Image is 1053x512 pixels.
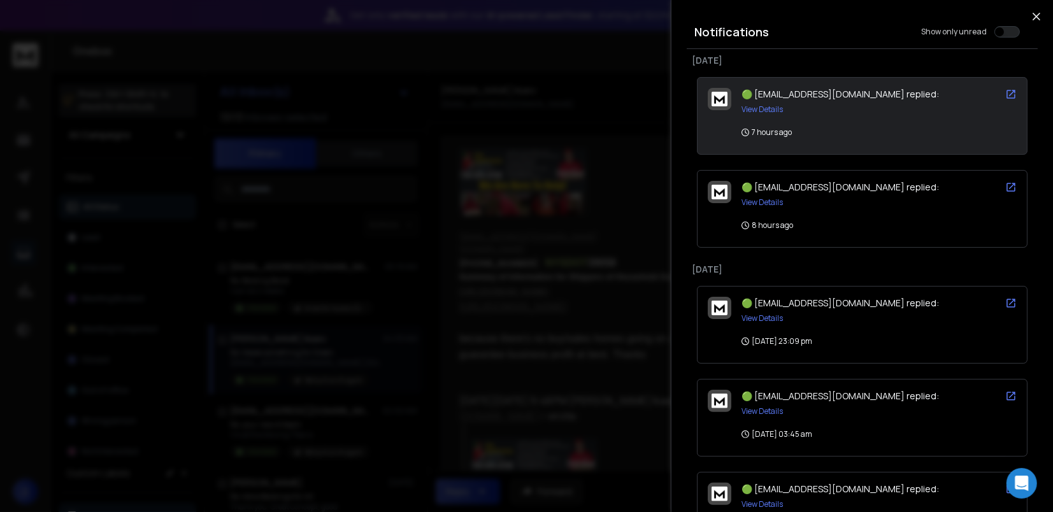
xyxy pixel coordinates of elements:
[692,54,1033,67] p: [DATE]
[741,127,792,138] p: 7 hours ago
[741,499,783,509] button: View Details
[712,185,727,199] img: logo
[741,336,812,346] p: [DATE] 23:09 pm
[692,263,1033,276] p: [DATE]
[741,104,783,115] button: View Details
[694,23,769,41] h3: Notifications
[741,390,939,402] span: 🟢 [EMAIL_ADDRESS][DOMAIN_NAME] replied:
[741,220,793,231] p: 8 hours ago
[712,394,727,408] img: logo
[712,92,727,106] img: logo
[741,313,783,324] button: View Details
[712,487,727,501] img: logo
[1006,468,1037,499] div: Open Intercom Messenger
[741,483,939,495] span: 🟢 [EMAIL_ADDRESS][DOMAIN_NAME] replied:
[741,88,939,100] span: 🟢 [EMAIL_ADDRESS][DOMAIN_NAME] replied:
[741,197,783,208] button: View Details
[741,429,812,439] p: [DATE] 03:45 am
[741,297,939,309] span: 🟢 [EMAIL_ADDRESS][DOMAIN_NAME] replied:
[741,406,783,416] button: View Details
[921,27,987,37] label: Show only unread
[741,181,939,193] span: 🟢 [EMAIL_ADDRESS][DOMAIN_NAME] replied:
[712,301,727,315] img: logo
